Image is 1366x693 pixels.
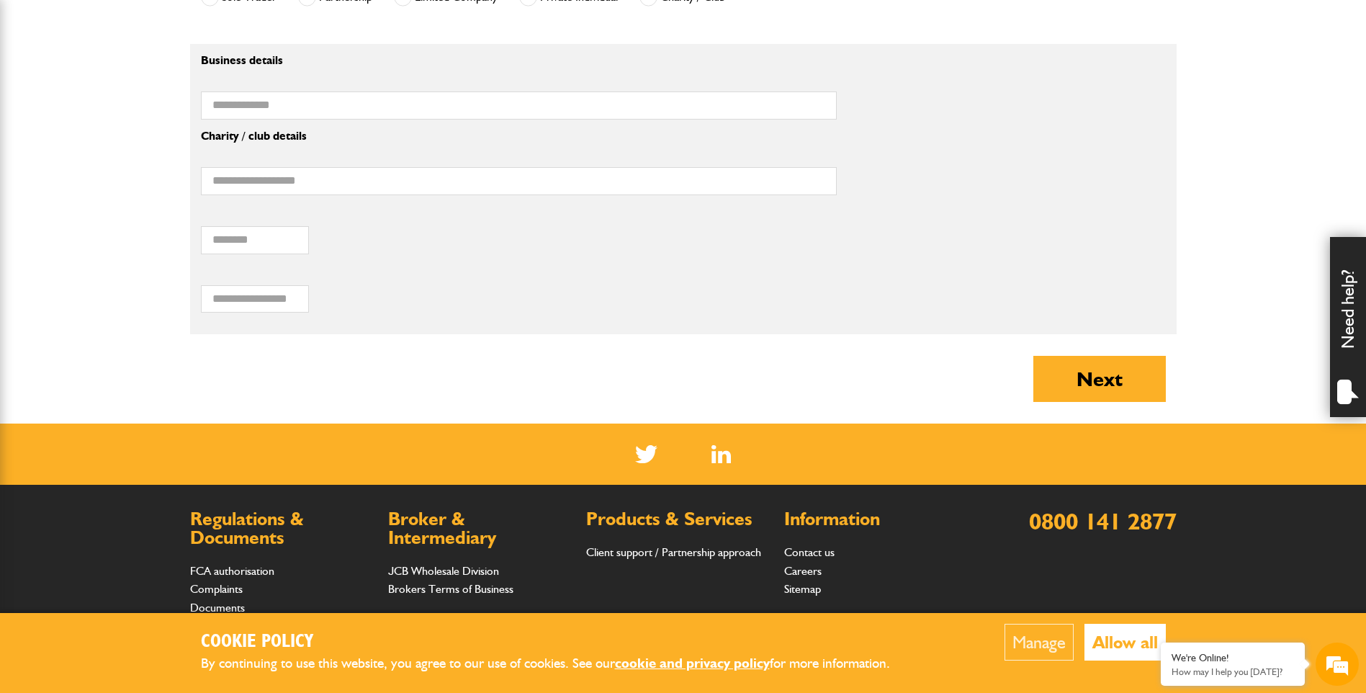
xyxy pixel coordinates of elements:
a: Careers [784,564,822,578]
em: Start Chat [196,444,261,463]
a: Client support / Partnership approach [586,545,761,559]
h2: Cookie Policy [201,631,914,653]
input: Enter your email address [19,176,263,207]
a: JCB Wholesale Division [388,564,499,578]
input: Enter your last name [19,133,263,165]
a: Documents [190,601,245,614]
div: We're Online! [1172,652,1294,664]
img: d_20077148190_company_1631870298795_20077148190 [24,80,60,100]
input: Enter your phone number [19,218,263,250]
h2: Information [784,510,968,529]
a: Complaints [190,582,243,596]
img: Twitter [635,445,657,463]
div: Need help? [1330,237,1366,417]
a: LinkedIn [711,445,731,463]
p: By continuing to use this website, you agree to our use of cookies. See our for more information. [201,653,914,675]
div: Chat with us now [75,81,242,99]
a: Brokers Terms of Business [388,582,513,596]
h2: Products & Services [586,510,770,529]
h2: Broker & Intermediary [388,510,572,547]
a: cookie and privacy policy [615,655,770,671]
a: 0800 141 2877 [1029,507,1177,535]
a: FCA authorisation [190,564,274,578]
button: Allow all [1084,624,1166,661]
a: Sitemap [784,582,821,596]
p: How may I help you today? [1172,666,1294,677]
a: Contact us [784,545,835,559]
div: Minimize live chat window [236,7,271,42]
p: Charity / club details [201,130,837,142]
p: Business details [201,55,837,66]
img: Linked In [711,445,731,463]
button: Next [1033,356,1166,402]
textarea: Type your message and hit 'Enter' [19,261,263,432]
button: Manage [1005,624,1074,661]
h2: Regulations & Documents [190,510,374,547]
